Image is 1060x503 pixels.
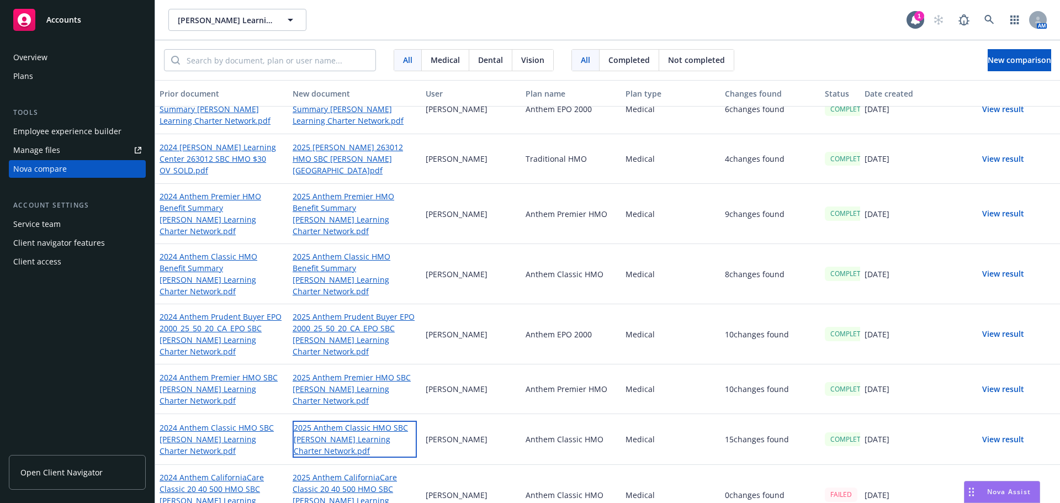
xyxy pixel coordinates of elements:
[293,372,417,406] a: 2025 Anthem Premier HMO SBC [PERSON_NAME] Learning Charter Network.pdf
[426,489,487,501] p: [PERSON_NAME]
[426,433,487,445] p: [PERSON_NAME]
[13,234,105,252] div: Client navigator features
[521,54,544,66] span: Vision
[668,54,725,66] span: Not completed
[964,323,1042,345] button: View result
[521,414,621,465] div: Anthem Classic HMO
[988,55,1051,65] span: New comparison
[825,152,875,166] div: COMPLETED
[521,304,621,364] div: Anthem EPO 2000
[865,433,889,445] p: [DATE]
[914,11,924,21] div: 1
[9,4,146,35] a: Accounts
[725,153,785,165] p: 4 changes found
[987,487,1031,496] span: Nova Assist
[293,141,417,176] a: 2025 [PERSON_NAME] 263012 HMO SBC [PERSON_NAME][GEOGRAPHIC_DATA]pdf
[426,153,487,165] p: [PERSON_NAME]
[426,268,487,280] p: [PERSON_NAME]
[293,251,417,297] a: 2025 Anthem Classic HMO Benefit Summary [PERSON_NAME] Learning Charter Network.pdf
[293,190,417,237] a: 2025 Anthem Premier HMO Benefit Summary [PERSON_NAME] Learning Charter Network.pdf
[865,153,889,165] p: [DATE]
[180,50,375,71] input: Search by document, plan or user name...
[431,54,460,66] span: Medical
[820,80,860,107] button: Status
[160,311,284,357] a: 2024 Anthem Prudent Buyer EPO 2000_25_50_20_CA_EPO SBC [PERSON_NAME] Learning Charter Network.pdf
[865,268,889,280] p: [DATE]
[725,88,816,99] div: Changes found
[865,383,889,395] p: [DATE]
[964,428,1042,451] button: View result
[988,49,1051,71] button: New comparison
[825,382,875,396] div: COMPLETED
[521,244,621,304] div: Anthem Classic HMO
[521,364,621,414] div: Anthem Premier HMO
[160,190,284,237] a: 2024 Anthem Premier HMO Benefit Summary [PERSON_NAME] Learning Charter Network.pdf
[9,215,146,233] a: Service team
[160,141,284,176] a: 2024 [PERSON_NAME] Learning Center 263012 SBC HMO $30 OV_SOLD.pdf
[9,107,146,118] div: Tools
[725,489,785,501] p: 0 changes found
[426,208,487,220] p: [PERSON_NAME]
[626,88,717,99] div: Plan type
[725,433,789,445] p: 15 changes found
[964,98,1042,120] button: View result
[155,80,288,107] button: Prior document
[621,80,721,107] button: Plan type
[964,481,978,502] div: Drag to move
[825,432,875,446] div: COMPLETED
[293,421,417,458] a: 2025 Anthem Classic HMO SBC [PERSON_NAME] Learning Charter Network.pdf
[928,9,950,31] a: Start snowing
[160,372,284,406] a: 2024 Anthem Premier HMO SBC [PERSON_NAME] Learning Charter Network.pdf
[825,488,857,501] div: FAILED
[160,422,284,457] a: 2024 Anthem Classic HMO SBC [PERSON_NAME] Learning Charter Network.pdf
[9,253,146,271] a: Client access
[293,88,417,99] div: New document
[621,134,721,184] div: Medical
[964,481,1040,503] button: Nova Assist
[9,200,146,211] div: Account settings
[426,88,517,99] div: User
[13,123,121,140] div: Employee experience builder
[964,148,1042,170] button: View result
[160,92,284,126] a: 2024 Anthem EPO 2000 Benefit Summary [PERSON_NAME] Learning Charter Network.pdf
[426,103,487,115] p: [PERSON_NAME]
[621,304,721,364] div: Medical
[478,54,503,66] span: Dental
[13,215,61,233] div: Service team
[293,92,417,126] a: 2025 Anthem EPO 2000 Benefit Summary [PERSON_NAME] Learning Charter Network.pdf
[621,414,721,465] div: Medical
[865,489,889,501] p: [DATE]
[621,84,721,134] div: Medical
[20,467,103,478] span: Open Client Navigator
[403,54,412,66] span: All
[825,102,875,116] div: COMPLETED
[521,80,621,107] button: Plan name
[825,88,856,99] div: Status
[621,184,721,244] div: Medical
[9,160,146,178] a: Nova compare
[9,141,146,159] a: Manage files
[865,208,889,220] p: [DATE]
[160,88,284,99] div: Prior document
[13,67,33,85] div: Plans
[293,311,417,357] a: 2025 Anthem Prudent Buyer EPO 2000_25_50_20_CA_EPO SBC [PERSON_NAME] Learning Charter Network.pdf
[9,234,146,252] a: Client navigator features
[978,9,1000,31] a: Search
[608,54,650,66] span: Completed
[865,88,956,99] div: Date created
[521,184,621,244] div: Anthem Premier HMO
[964,263,1042,285] button: View result
[964,203,1042,225] button: View result
[725,268,785,280] p: 8 changes found
[825,327,875,341] div: COMPLETED
[964,378,1042,400] button: View result
[1004,9,1026,31] a: Switch app
[9,123,146,140] a: Employee experience builder
[725,383,789,395] p: 10 changes found
[860,80,960,107] button: Date created
[621,244,721,304] div: Medical
[581,54,590,66] span: All
[288,80,421,107] button: New document
[725,103,785,115] p: 6 changes found
[621,364,721,414] div: Medical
